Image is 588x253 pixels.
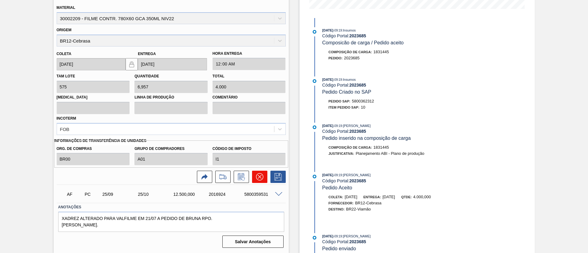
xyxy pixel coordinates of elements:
[322,173,333,177] span: [DATE]
[212,171,231,183] div: Ir para Composição de Carga
[329,146,372,149] span: Composição de Carga :
[383,195,395,199] span: [DATE]
[57,144,130,153] label: Org. de Compras
[58,203,284,212] label: Anotações
[322,178,468,183] div: Código Portal:
[334,124,342,128] span: - 09:19
[101,192,141,197] div: 25/09/2025
[329,195,343,199] span: Coleta:
[138,52,156,56] label: Entrega
[329,56,343,60] span: Pedido :
[322,33,468,38] div: Código Portal:
[334,29,342,32] span: - 09:19
[329,207,345,211] span: Destino:
[138,58,207,70] input: dd/mm/yyyy
[334,235,342,238] span: - 09:19
[60,126,70,132] div: FOB
[313,30,316,34] img: atual
[83,192,101,197] div: Pedido de Compra
[349,33,366,38] strong: 2023685
[322,78,333,81] span: [DATE]
[136,192,176,197] div: 25/10/2025
[342,173,371,177] span: : [PERSON_NAME]
[213,144,286,153] label: Código de Imposto
[349,178,366,183] strong: 2023685
[373,145,389,150] span: 1831445
[207,192,247,197] div: 2016924
[322,40,404,45] span: Composicão de carga / Pedido aceito
[364,195,381,199] span: Entrega:
[313,175,316,178] img: atual
[329,106,360,109] span: Item pedido SAP:
[57,93,130,102] label: [MEDICAL_DATA]
[54,136,147,145] label: Informações de Transferência de Unidades
[349,239,366,244] strong: 2023685
[313,79,316,83] img: atual
[67,192,82,197] p: AF
[322,124,333,128] span: [DATE]
[126,58,138,70] button: locked
[57,28,72,32] label: Origem
[334,173,342,177] span: - 09:19
[342,78,356,81] span: : Insumos
[329,99,351,103] span: Pedido SAP:
[345,195,357,199] span: [DATE]
[213,93,286,102] label: Comentário
[57,58,126,70] input: dd/mm/yyyy
[401,195,412,199] span: Qtde:
[349,83,366,87] strong: 2023685
[329,201,354,205] span: Fornecedor:
[57,74,75,78] label: Tam lote
[213,49,286,58] label: Hora Entrega
[134,93,208,102] label: Linha de Produção
[322,185,352,190] span: Pedido Aceito
[361,105,365,110] span: 10
[322,89,371,95] span: Pedido Criado no SAP
[57,6,75,10] label: Material
[322,129,468,134] div: Código Portal:
[57,52,71,56] label: Coleta
[58,212,284,232] textarea: XADREZ ALTERADO PARA VALFILME EM 21/07 A PEDIDO DE BRUNA RPO. [PERSON_NAME].
[134,144,208,153] label: Grupo de Compradores
[322,136,411,141] span: Pedido inserido na composição de carga
[344,56,360,60] span: 2023685
[172,192,212,197] div: 12.500,000
[373,50,389,54] span: 1831445
[355,201,381,205] span: BR12-Cebrasa
[322,83,468,87] div: Código Portal:
[346,207,371,211] span: BR22-Viamão
[249,171,267,183] div: Cancelar pedido
[231,171,249,183] div: Informar alteração no pedido
[222,236,284,248] button: Salvar Anotações
[413,195,431,199] span: 4.000,000
[128,61,135,68] img: locked
[342,28,356,32] span: : Insumos
[352,99,374,103] span: 5800362312
[342,124,371,128] span: : [PERSON_NAME]
[243,192,283,197] div: 5800359531
[134,74,159,78] label: Quantidade
[267,171,286,183] div: Salvar Pedido
[322,28,333,32] span: [DATE]
[313,125,316,129] img: atual
[194,171,212,183] div: Ir para a Origem
[334,78,342,81] span: - 09:19
[349,129,366,134] strong: 2023685
[342,234,371,238] span: : [PERSON_NAME]
[322,239,468,244] div: Código Portal:
[329,152,354,155] span: Justificativa:
[322,246,356,251] span: Pedido enviado
[213,74,224,78] label: Total
[329,50,372,54] span: Composição de Carga :
[57,116,76,121] label: Incoterm
[322,234,333,238] span: [DATE]
[356,151,424,156] span: Planejamento ABI - Plano de produção
[66,188,84,201] div: Aguardando Faturamento
[313,236,316,240] img: atual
